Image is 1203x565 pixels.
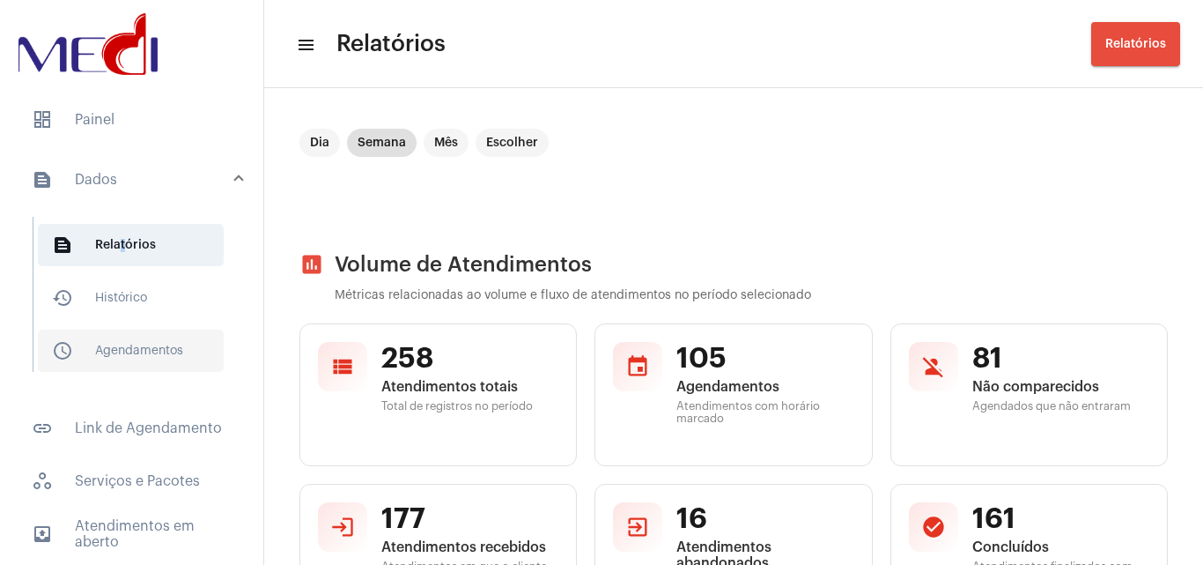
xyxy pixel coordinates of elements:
span: Agendados que não entraram [972,400,1149,413]
span: Agendamentos [38,330,224,372]
span: Relatórios [1105,38,1166,50]
span: Painel [18,99,246,141]
mat-icon: sidenav icon [32,169,53,190]
span: Atendimentos em aberto [18,513,246,555]
span: Atendimentos totais [381,379,558,395]
span: sidenav icon [32,471,53,492]
span: Link de Agendamento [18,407,246,450]
mat-icon: exit_to_app [625,515,650,539]
mat-icon: person_off [921,354,946,379]
mat-panel-title: Dados [32,169,235,190]
span: 81 [972,342,1149,375]
mat-chip: Mês [424,129,469,157]
span: Atendimentos com horário marcado [676,400,853,425]
span: Atendimentos recebidos [381,539,558,555]
span: 105 [676,342,853,375]
mat-icon: assessment [299,252,324,277]
span: Serviços e Pacotes [18,460,246,502]
mat-icon: sidenav icon [32,418,53,439]
span: Relatórios [336,30,446,58]
mat-icon: sidenav icon [52,340,73,361]
span: 161 [972,502,1149,536]
span: sidenav icon [32,109,53,130]
span: 177 [381,502,558,536]
span: Concluídos [972,539,1149,555]
button: Relatórios [1091,22,1180,66]
p: Métricas relacionadas ao volume e fluxo de atendimentos no período selecionado [335,289,1168,302]
mat-expansion-panel-header: sidenav iconDados [11,152,263,208]
mat-icon: sidenav icon [52,287,73,309]
mat-icon: sidenav icon [296,34,314,56]
mat-icon: sidenav icon [32,524,53,545]
mat-icon: check_circle [921,515,946,539]
mat-chip: Escolher [476,129,549,157]
mat-icon: sidenav icon [52,234,73,256]
div: sidenav iconDados [11,208,263,397]
span: Relatórios [38,224,224,266]
span: Total de registros no período [381,400,558,413]
img: d3a1b5fa-500b-b90f-5a1c-719c20e9830b.png [14,9,162,79]
mat-icon: event [625,354,650,379]
mat-chip: Semana [347,129,417,157]
span: Não comparecidos [972,379,1149,395]
mat-icon: view_list [330,354,355,379]
span: Histórico [38,277,224,319]
h2: Volume de Atendimentos [299,252,1168,277]
span: 16 [676,502,853,536]
span: Agendamentos [676,379,853,395]
mat-chip: Dia [299,129,340,157]
span: 258 [381,342,558,375]
mat-icon: login [330,515,355,539]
